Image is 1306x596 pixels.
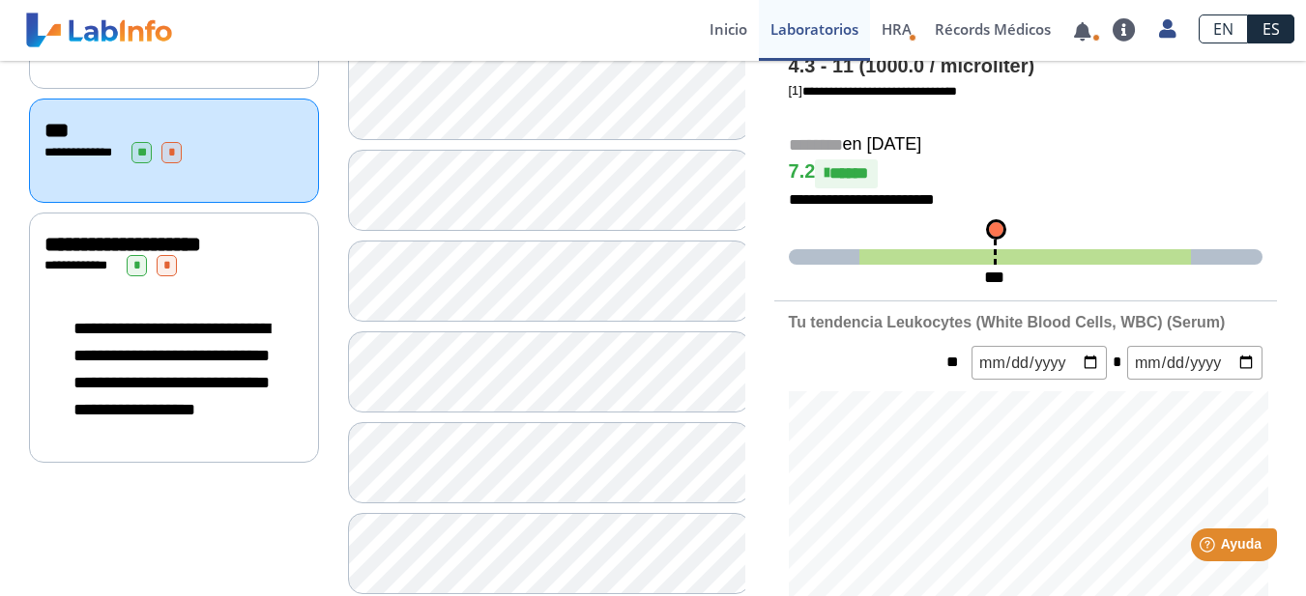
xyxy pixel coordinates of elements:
h4: 7.2 [789,159,1262,188]
a: ES [1248,14,1294,43]
b: Tu tendencia Leukocytes (White Blood Cells, WBC) (Serum) [789,314,1226,330]
a: EN [1199,14,1248,43]
h5: en [DATE] [789,134,1262,156]
input: mm/dd/yyyy [972,346,1107,380]
input: mm/dd/yyyy [1127,346,1262,380]
h4: 4.3 - 11 (1000.0 / microliter) [789,55,1262,78]
iframe: Help widget launcher [1134,521,1285,575]
a: [1] [789,83,957,98]
span: HRA [882,19,912,39]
